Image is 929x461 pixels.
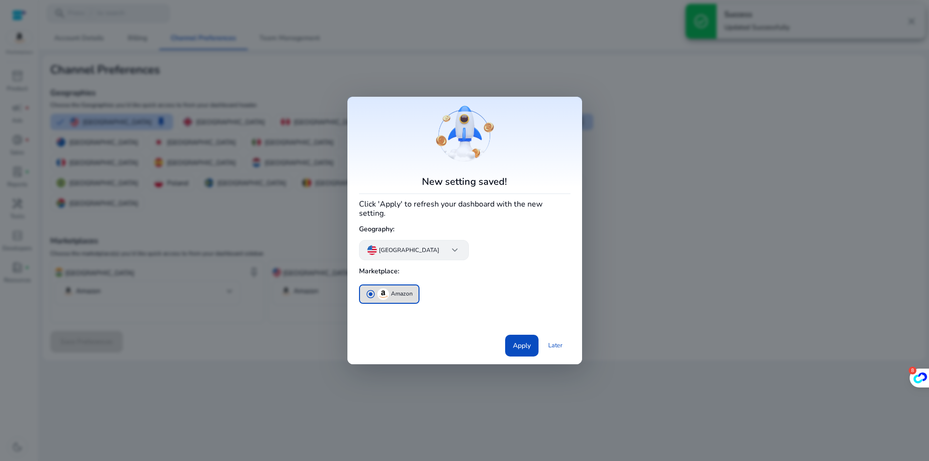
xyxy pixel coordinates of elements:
[367,245,377,255] img: us.svg
[377,288,389,300] img: amazon.svg
[359,264,570,280] h5: Marketplace:
[540,337,570,354] a: Later
[359,198,570,218] h4: Click 'Apply' to refresh your dashboard with the new setting.
[449,244,461,256] span: keyboard_arrow_down
[391,289,413,299] p: Amazon
[513,341,531,351] span: Apply
[379,246,439,254] p: [GEOGRAPHIC_DATA]
[366,289,375,299] span: radio_button_checked
[359,222,570,238] h5: Geography:
[505,335,539,357] button: Apply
